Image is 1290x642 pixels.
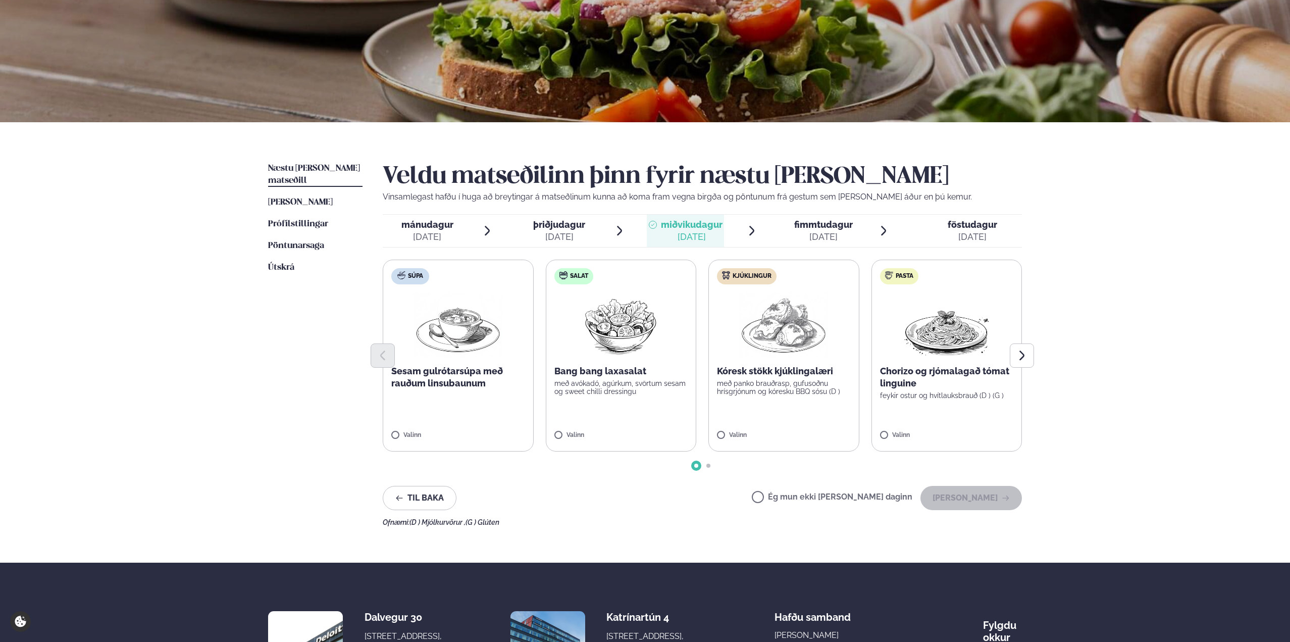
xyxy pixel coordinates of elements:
div: Ofnæmi: [383,518,1022,526]
span: (D ) Mjólkurvörur , [409,518,466,526]
span: Súpa [408,272,423,280]
span: Útskrá [268,263,294,272]
img: Soup.png [414,292,502,357]
div: [DATE] [533,231,585,243]
p: feykir ostur og hvítlauksbrauð (D ) (G ) [880,391,1014,400]
button: Previous slide [371,343,395,368]
a: Cookie settings [10,611,31,632]
span: fimmtudagur [794,219,853,230]
div: Dalvegur 30 [365,611,445,623]
p: með panko brauðrasp, gufusoðnu hrísgrjónum og kóresku BBQ sósu (D ) [717,379,851,396]
span: Pasta [896,272,913,280]
div: [DATE] [794,231,853,243]
p: með avókadó, agúrkum, svörtum sesam og sweet chilli dressingu [554,379,688,396]
button: [PERSON_NAME] [920,486,1022,510]
img: Salad.png [576,292,665,357]
span: Næstu [PERSON_NAME] matseðill [268,164,360,185]
img: pasta.svg [885,271,893,279]
img: salad.svg [559,271,567,279]
span: Salat [570,272,588,280]
span: Go to slide 2 [706,464,710,468]
img: Spagetti.png [902,292,991,357]
p: Sesam gulrótarsúpa með rauðum linsubaunum [391,365,525,389]
p: Chorizo og rjómalagað tómat linguine [880,365,1014,389]
span: Pöntunarsaga [268,241,324,250]
img: soup.svg [397,271,405,279]
span: þriðjudagur [533,219,585,230]
p: Bang bang laxasalat [554,365,688,377]
div: [DATE] [401,231,453,243]
span: Hafðu samband [775,603,851,623]
span: miðvikudagur [661,219,723,230]
p: Kóresk stökk kjúklingalæri [717,365,851,377]
a: Pöntunarsaga [268,240,324,252]
a: Prófílstillingar [268,218,328,230]
span: Kjúklingur [733,272,771,280]
img: chicken.svg [722,271,730,279]
span: Go to slide 1 [694,464,698,468]
a: [PERSON_NAME] [268,196,333,209]
span: föstudagur [948,219,997,230]
h2: Veldu matseðilinn þinn fyrir næstu [PERSON_NAME] [383,163,1022,191]
div: [DATE] [661,231,723,243]
p: Vinsamlegast hafðu í huga að breytingar á matseðlinum kunna að koma fram vegna birgða og pöntunum... [383,191,1022,203]
a: Útskrá [268,262,294,274]
button: Next slide [1010,343,1034,368]
button: Til baka [383,486,456,510]
span: mánudagur [401,219,453,230]
div: [DATE] [948,231,997,243]
span: Prófílstillingar [268,220,328,228]
span: (G ) Glúten [466,518,499,526]
span: [PERSON_NAME] [268,198,333,207]
img: Chicken-thighs.png [739,292,828,357]
a: Næstu [PERSON_NAME] matseðill [268,163,363,187]
div: Katrínartún 4 [606,611,687,623]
